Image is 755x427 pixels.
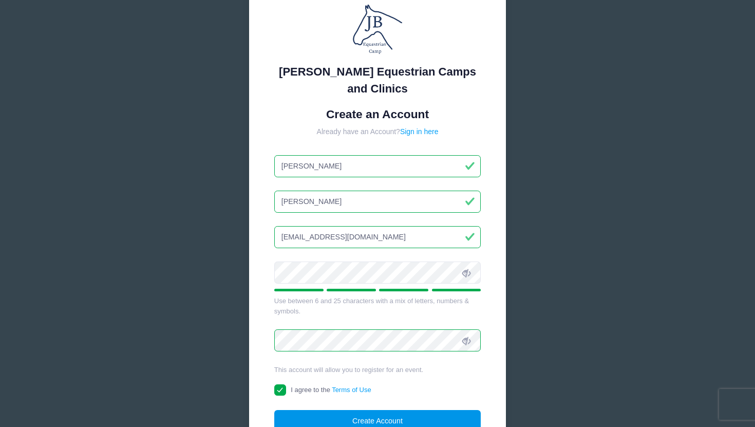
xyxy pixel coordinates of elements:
[274,384,286,396] input: I agree to theTerms of Use
[274,63,481,97] div: [PERSON_NAME] Equestrian Camps and Clinics
[332,386,371,394] a: Terms of Use
[400,127,439,136] a: Sign in here
[274,296,481,316] div: Use between 6 and 25 characters with a mix of letters, numbers & symbols.
[291,386,371,394] span: I agree to the
[274,126,481,137] div: Already have an Account?
[274,155,481,177] input: First Name
[274,107,481,121] h1: Create an Account
[274,365,481,375] div: This account will allow you to register for an event.
[274,191,481,213] input: Last Name
[274,226,481,248] input: Email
